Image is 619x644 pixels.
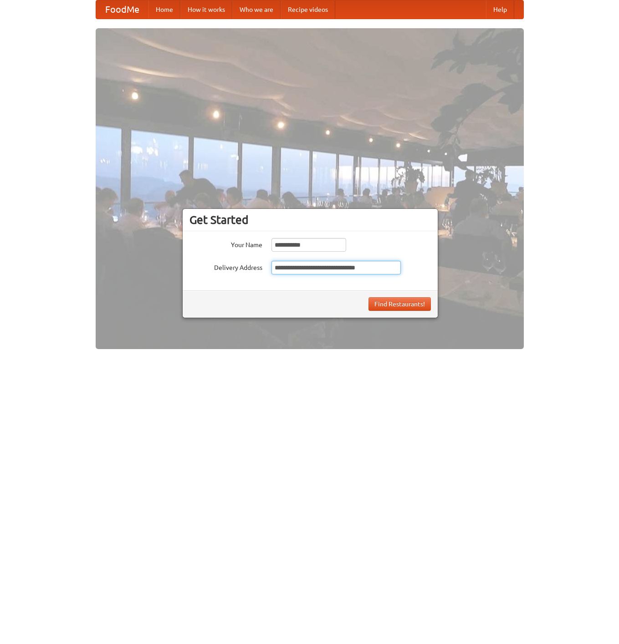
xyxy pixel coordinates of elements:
h3: Get Started [189,213,431,227]
a: Who we are [232,0,281,19]
button: Find Restaurants! [368,297,431,311]
a: Home [148,0,180,19]
a: Help [486,0,514,19]
label: Delivery Address [189,261,262,272]
a: How it works [180,0,232,19]
a: Recipe videos [281,0,335,19]
a: FoodMe [96,0,148,19]
label: Your Name [189,238,262,249]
